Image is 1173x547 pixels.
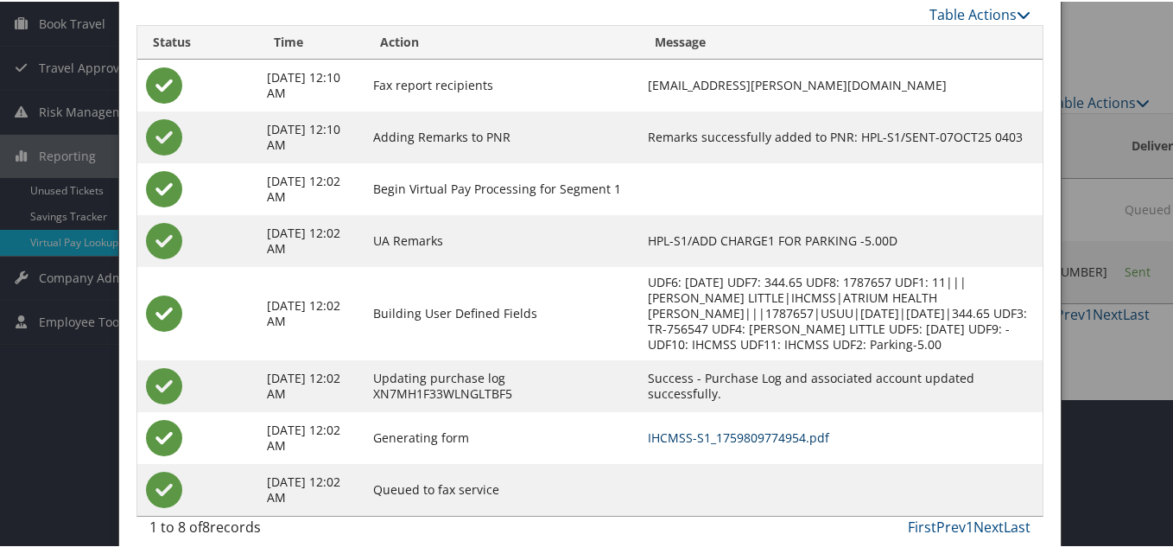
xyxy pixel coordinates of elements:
[648,428,829,444] a: IHCMSS-S1_1759809774954.pdf
[908,516,936,535] a: First
[149,515,351,544] div: 1 to 8 of records
[936,516,966,535] a: Prev
[365,359,639,410] td: Updating purchase log XN7MH1F33WLNGLTBF5
[929,3,1030,22] a: Table Actions
[258,265,365,359] td: [DATE] 12:02 AM
[639,58,1043,110] td: [EMAIL_ADDRESS][PERSON_NAME][DOMAIN_NAME]
[137,24,259,58] th: Status: activate to sort column ascending
[365,213,639,265] td: UA Remarks
[258,462,365,514] td: [DATE] 12:02 AM
[202,516,210,535] span: 8
[258,162,365,213] td: [DATE] 12:02 AM
[365,110,639,162] td: Adding Remarks to PNR
[639,110,1043,162] td: Remarks successfully added to PNR: HPL-S1/SENT-07OCT25 0403
[365,265,639,359] td: Building User Defined Fields
[365,24,639,58] th: Action: activate to sort column ascending
[258,110,365,162] td: [DATE] 12:10 AM
[639,213,1043,265] td: HPL-S1/ADD CHARGE1 FOR PARKING -5.00D
[1004,516,1030,535] a: Last
[973,516,1004,535] a: Next
[258,359,365,410] td: [DATE] 12:02 AM
[365,162,639,213] td: Begin Virtual Pay Processing for Segment 1
[639,24,1043,58] th: Message: activate to sort column ascending
[258,410,365,462] td: [DATE] 12:02 AM
[365,410,639,462] td: Generating form
[639,265,1043,359] td: UDF6: [DATE] UDF7: 344.65 UDF8: 1787657 UDF1: 11|||[PERSON_NAME] LITTLE|IHCMSS|ATRIUM HEALTH [PER...
[365,462,639,514] td: Queued to fax service
[258,24,365,58] th: Time: activate to sort column ascending
[258,213,365,265] td: [DATE] 12:02 AM
[966,516,973,535] a: 1
[365,58,639,110] td: Fax report recipients
[258,58,365,110] td: [DATE] 12:10 AM
[639,359,1043,410] td: Success - Purchase Log and associated account updated successfully.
